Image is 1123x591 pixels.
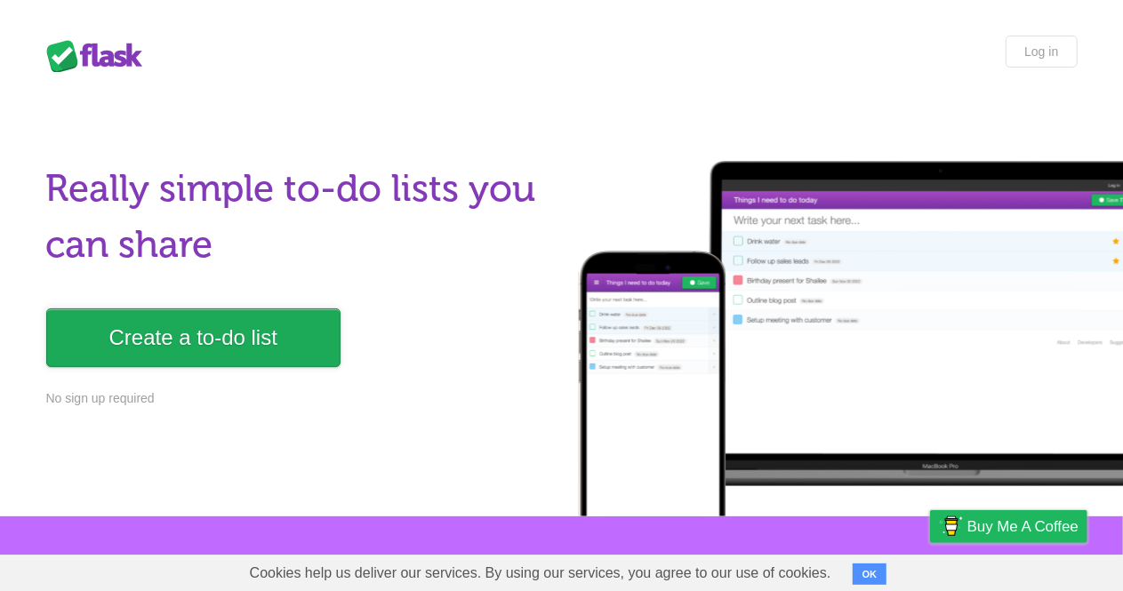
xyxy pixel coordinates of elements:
span: Buy me a coffee [967,511,1079,542]
img: Buy me a coffee [939,511,963,541]
a: Buy me a coffee [930,510,1087,543]
a: Create a to-do list [46,308,341,367]
a: Log in [1006,36,1077,68]
h1: Really simple to-do lists you can share [46,161,551,273]
p: No sign up required [46,389,551,408]
div: Flask Lists [46,40,153,72]
span: Cookies help us deliver our services. By using our services, you agree to our use of cookies. [232,555,849,591]
button: OK [853,563,887,585]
